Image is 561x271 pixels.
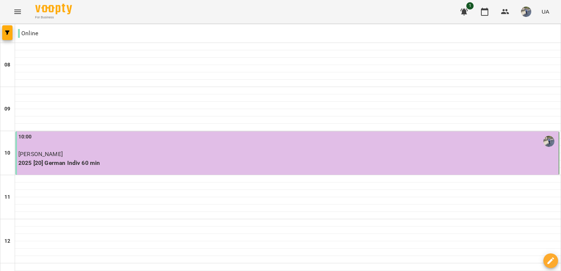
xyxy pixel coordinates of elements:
span: [PERSON_NAME] [18,151,63,158]
h6: 10 [4,149,10,157]
span: 1 [466,2,474,10]
h6: 08 [4,61,10,69]
span: UA [542,8,549,15]
button: Menu [9,3,26,21]
button: UA [539,5,552,18]
h6: 12 [4,237,10,245]
h6: 09 [4,105,10,113]
p: Online [18,29,38,38]
span: For Business [35,15,72,20]
h6: 11 [4,193,10,201]
img: Мірошніченко Вікторія Сергіївна (н) [543,136,554,147]
img: 9057b12b0e3b5674d2908fc1e5c3d556.jpg [521,7,531,17]
img: Voopty Logo [35,4,72,14]
label: 10:00 [18,133,32,141]
p: 2025 [20] German Indiv 60 min [18,159,557,167]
